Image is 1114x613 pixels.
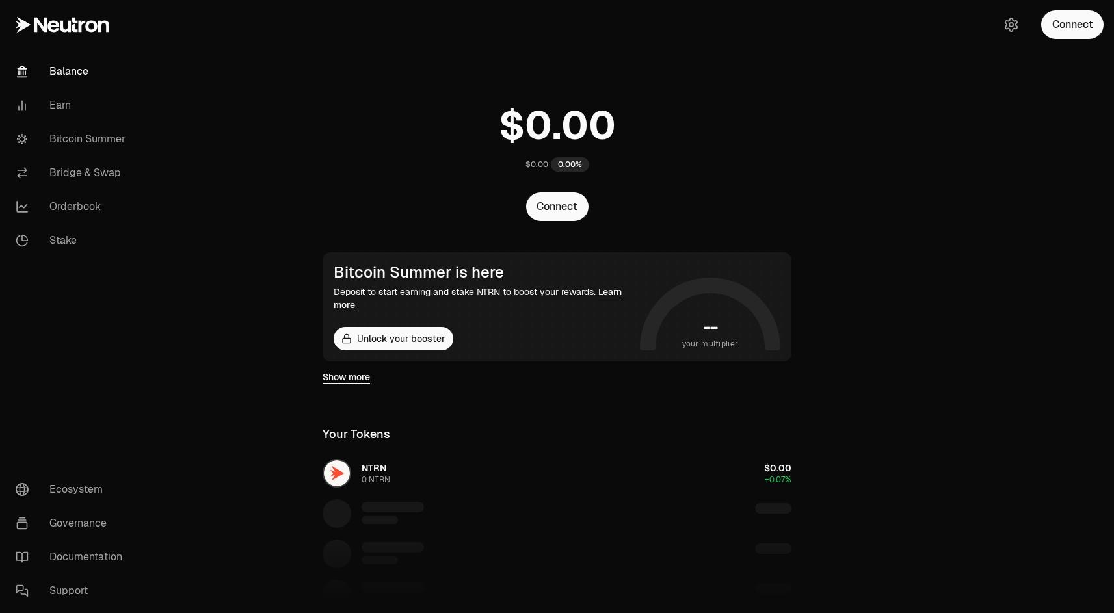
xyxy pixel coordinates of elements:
[334,285,635,311] div: Deposit to start earning and stake NTRN to boost your rewards.
[703,317,718,337] h1: --
[5,190,140,224] a: Orderbook
[1041,10,1104,39] button: Connect
[5,156,140,190] a: Bridge & Swap
[5,574,140,608] a: Support
[525,159,548,170] div: $0.00
[5,55,140,88] a: Balance
[5,506,140,540] a: Governance
[5,540,140,574] a: Documentation
[323,371,370,384] a: Show more
[5,473,140,506] a: Ecosystem
[5,122,140,156] a: Bitcoin Summer
[334,327,453,350] button: Unlock your booster
[682,337,739,350] span: your multiplier
[551,157,589,172] div: 0.00%
[5,88,140,122] a: Earn
[5,224,140,257] a: Stake
[323,425,390,443] div: Your Tokens
[334,263,635,281] div: Bitcoin Summer is here
[526,192,589,221] button: Connect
